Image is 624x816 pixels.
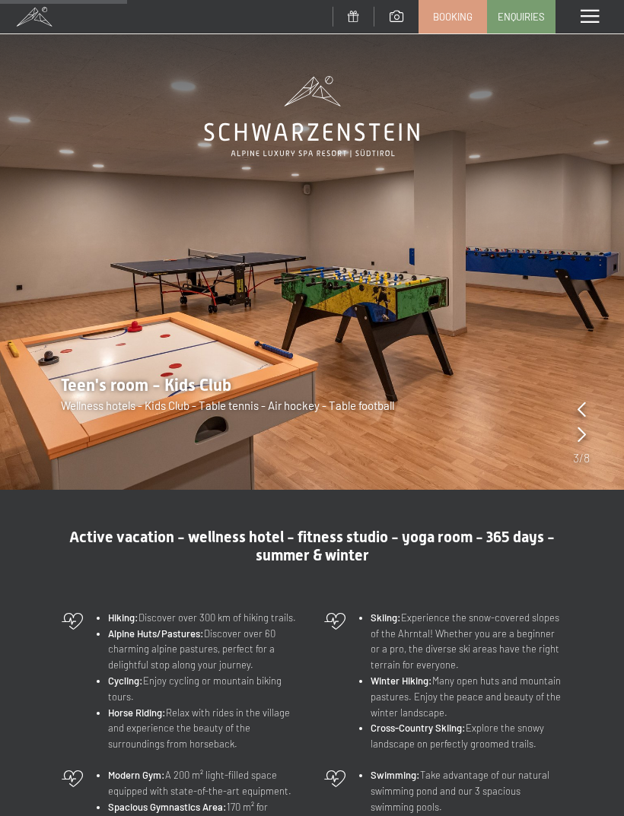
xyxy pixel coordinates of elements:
[108,675,143,687] strong: Cycling:
[108,769,165,781] strong: Modern Gym:
[108,767,301,799] li: A 200 m² light-filled space equipped with state-of-the-art equipment.
[69,528,555,564] span: Active vacation - wellness hotel - fitness studio - yoga room - 365 days - summer & winter
[371,675,432,687] strong: Winter Hiking:
[61,376,231,395] span: Teen's room - Kids Club
[108,627,204,640] strong: Alpine Huts/Pastures:
[498,10,545,24] span: Enquiries
[573,449,579,466] span: 3
[371,611,401,624] strong: Skiing:
[371,610,563,673] li: Experience the snow-covered slopes of the Ahrntal! Whether you are a beginner or a pro, the diver...
[371,767,563,814] li: Take advantage of our natural swimming pond and our 3 spacious swimming pools.
[108,626,301,673] li: Discover over 60 charming alpine pastures, perfect for a delightful stop along your journey.
[371,673,563,720] li: Many open huts and mountain pastures. Enjoy the peace and beauty of the winter landscape.
[108,706,166,719] strong: Horse Riding:
[371,769,420,781] strong: Swimming:
[108,673,301,705] li: Enjoy cycling or mountain biking tours.
[579,449,584,466] span: /
[419,1,486,33] a: Booking
[108,705,301,752] li: Relax with rides in the village and experience the beauty of the surroundings from horseback.
[108,801,227,813] strong: Spacious Gymnastics Area:
[108,610,301,626] li: Discover over 300 km of hiking trails.
[371,720,563,752] li: Explore the snowy landscape on perfectly groomed trails.
[371,722,466,734] strong: Cross-Country Skiing:
[488,1,555,33] a: Enquiries
[61,398,394,412] span: Wellness hotels - Kids Club - Table tennis - Air hockey - Table football
[584,449,590,466] span: 8
[433,10,473,24] span: Booking
[108,611,138,624] strong: Hiking:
